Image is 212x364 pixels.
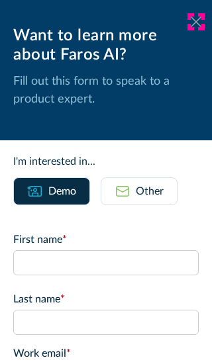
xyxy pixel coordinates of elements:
div: Other [136,183,164,199]
div: Want to learn more about Faros AI? [13,26,199,65]
label: Work email [13,345,199,361]
label: First name [13,232,199,248]
label: Last name [13,291,199,307]
div: Demo [48,183,76,199]
p: Fill out this form to speak to a product expert. [13,73,199,109]
div: I'm interested in... [13,154,199,169]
